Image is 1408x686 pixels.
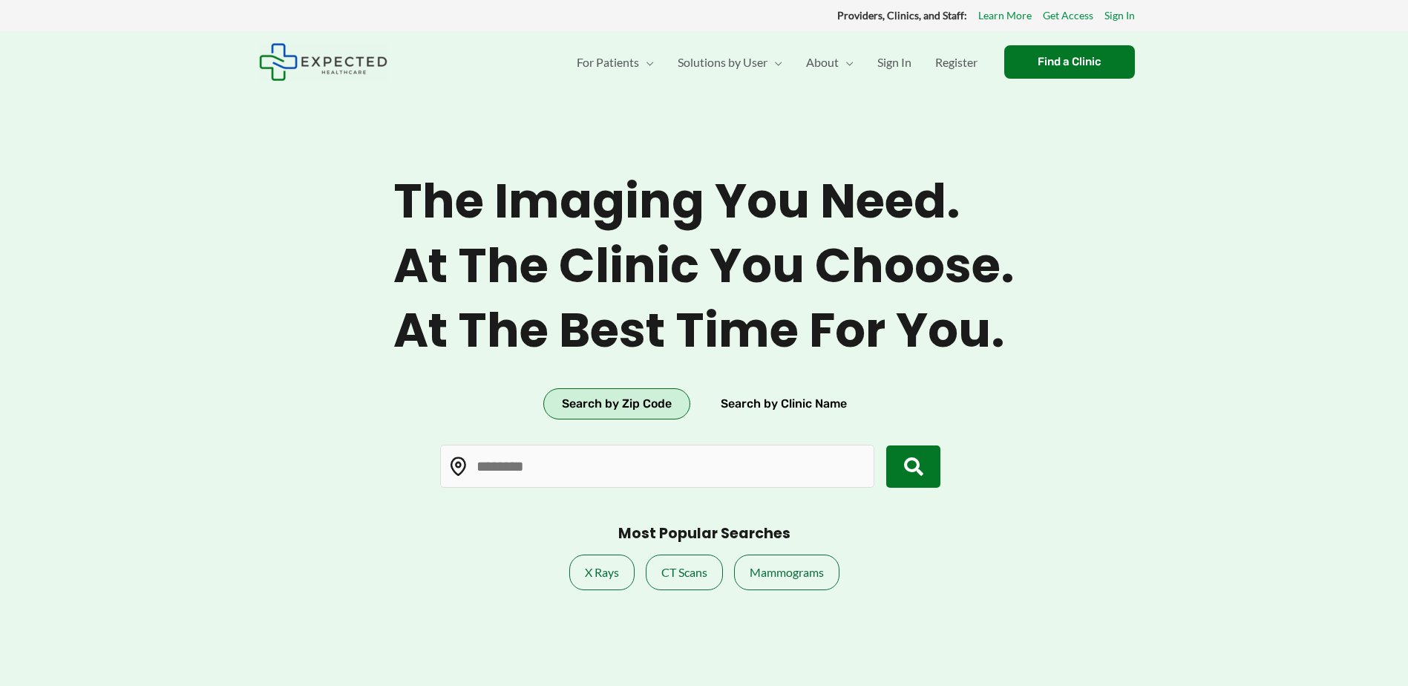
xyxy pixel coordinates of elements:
span: Menu Toggle [839,36,854,88]
strong: Providers, Clinics, and Staff: [837,9,967,22]
span: Register [935,36,978,88]
button: Search by Zip Code [543,388,690,419]
span: Menu Toggle [767,36,782,88]
button: Search by Clinic Name [702,388,865,419]
span: The imaging you need. [393,173,1015,230]
a: Register [923,36,989,88]
a: Mammograms [734,555,839,590]
span: For Patients [577,36,639,88]
a: Get Access [1043,6,1093,25]
a: Learn More [978,6,1032,25]
a: Solutions by UserMenu Toggle [666,36,794,88]
span: Sign In [877,36,911,88]
a: CT Scans [646,555,723,590]
h3: Most Popular Searches [618,525,790,543]
a: Sign In [1104,6,1135,25]
span: About [806,36,839,88]
img: Location pin [449,457,468,477]
span: At the best time for you. [393,302,1015,359]
span: Menu Toggle [639,36,654,88]
span: At the clinic you choose. [393,238,1015,295]
a: AboutMenu Toggle [794,36,865,88]
a: X Rays [569,555,635,590]
a: Sign In [865,36,923,88]
nav: Primary Site Navigation [565,36,989,88]
img: Expected Healthcare Logo - side, dark font, small [259,43,387,81]
span: Solutions by User [678,36,767,88]
a: For PatientsMenu Toggle [565,36,666,88]
a: Find a Clinic [1004,45,1135,79]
